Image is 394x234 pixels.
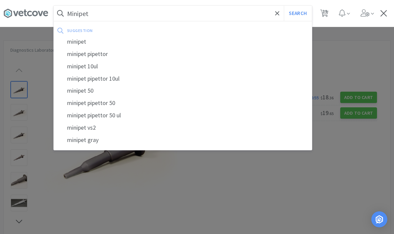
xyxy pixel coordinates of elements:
[54,73,312,85] div: minipet pipettor 10ul
[54,109,312,122] div: minipet pipettor 50 ul
[54,36,312,48] div: minipet
[54,85,312,97] div: minipet 50
[371,211,387,227] div: Open Intercom Messenger
[54,6,312,21] input: Search by item, sku, manufacturer, ingredient, size...
[54,97,312,109] div: minipet pipettor 50
[54,134,312,146] div: minipet gray
[54,122,312,134] div: minipet vs2
[67,25,200,36] div: suggestion
[54,48,312,60] div: minipet pipettor
[54,60,312,73] div: minipet 10ul
[284,6,312,21] button: Search
[318,11,331,17] a: 39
